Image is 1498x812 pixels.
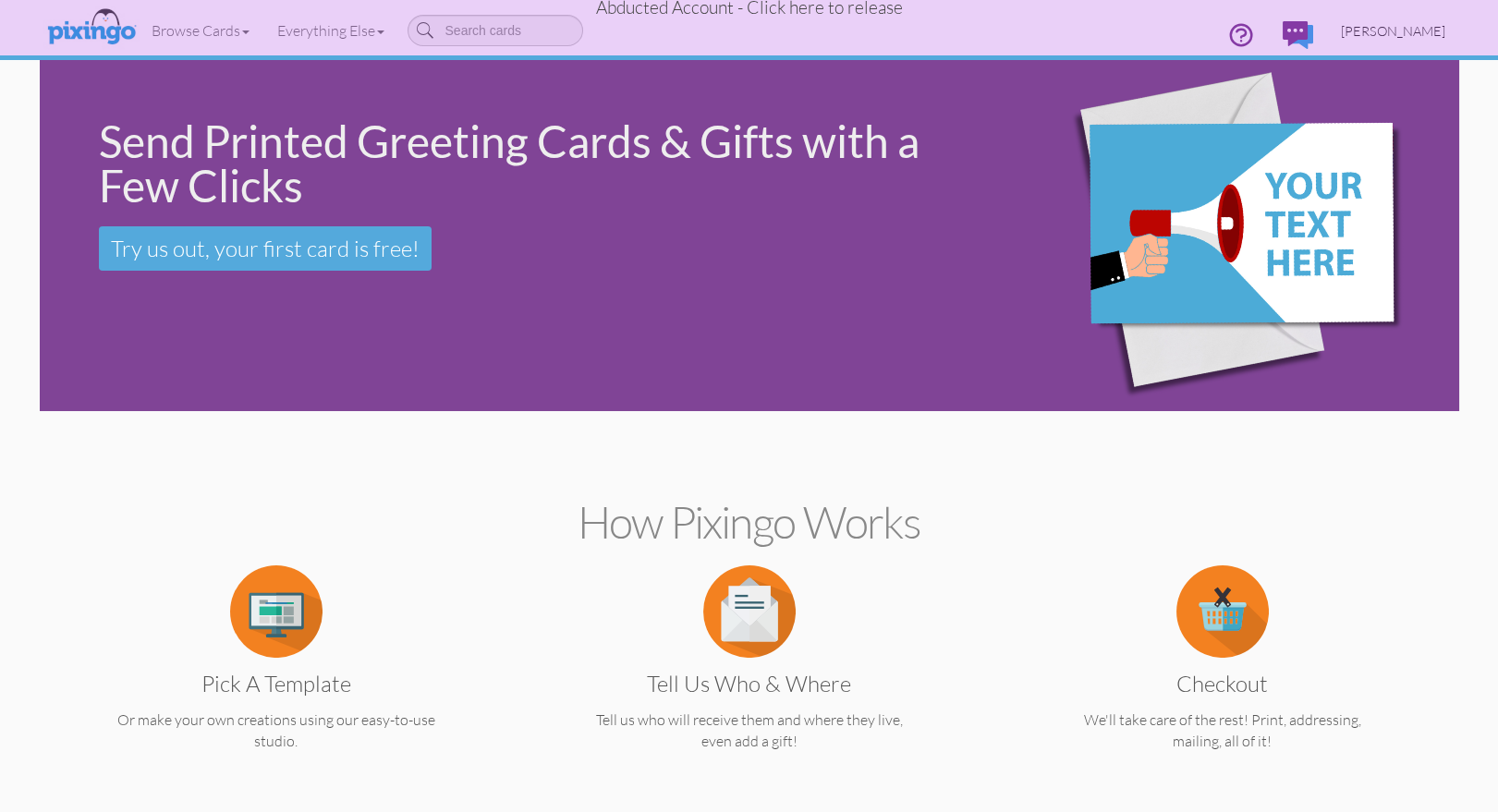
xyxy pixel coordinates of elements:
[111,235,420,262] span: Try us out, your first card is free!
[72,498,1427,547] h2: How Pixingo works
[1341,23,1445,39] span: [PERSON_NAME]
[99,119,971,208] div: Send Printed Greeting Cards & Gifts with a Few Clicks
[99,226,432,271] a: Try us out, your first card is free!
[230,565,323,658] img: item.alt
[703,565,796,658] img: item.alt
[43,5,140,51] img: pixingo logo
[1283,21,1313,49] img: comments.svg
[138,7,263,54] a: Browse Cards
[563,672,936,696] h3: Tell us Who & Where
[263,7,398,54] a: Everything Else
[549,709,950,752] p: Tell us who will receive them and where they live, even add a gift!
[1036,672,1409,696] h3: Checkout
[1001,34,1447,438] img: eb544e90-0942-4412-bfe0-c610d3f4da7c.png
[90,672,463,696] h3: Pick a Template
[1022,709,1423,752] p: We'll take care of the rest! Print, addressing, mailing, all of it!
[1176,565,1269,658] img: item.alt
[408,15,583,46] input: Search cards
[1497,811,1498,812] iframe: Chat
[549,600,950,752] a: Tell us Who & Where Tell us who will receive them and where they live, even add a gift!
[1022,600,1423,752] a: Checkout We'll take care of the rest! Print, addressing, mailing, all of it!
[1327,7,1459,55] a: [PERSON_NAME]
[76,600,477,752] a: Pick a Template Or make your own creations using our easy-to-use studio.
[76,709,477,752] p: Or make your own creations using our easy-to-use studio.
